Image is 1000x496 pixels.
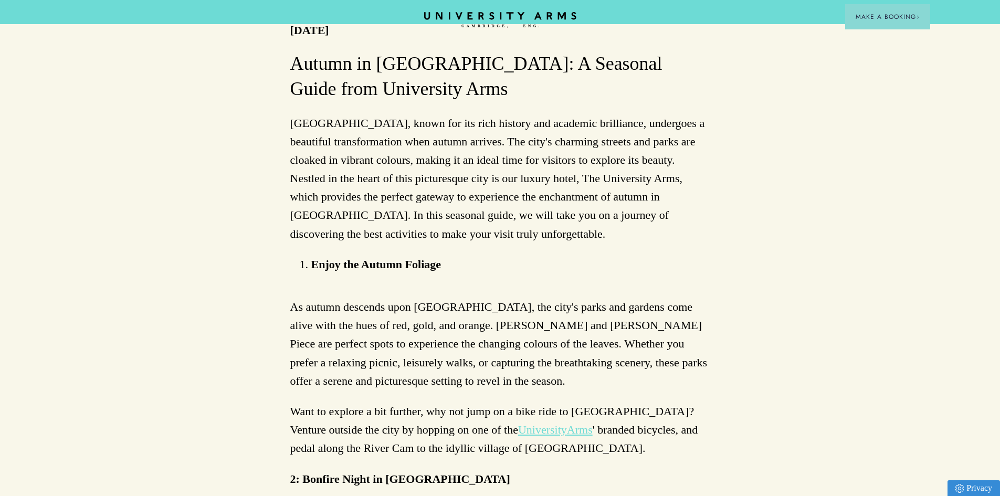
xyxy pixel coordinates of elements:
a: University [518,423,567,436]
a: Arms [567,423,593,436]
span: Make a Booking [856,12,920,22]
strong: Enjoy the Autumn Foliage [311,258,441,271]
strong: 2: Bonfire Night in [GEOGRAPHIC_DATA] [290,472,510,486]
img: Privacy [955,484,964,493]
a: Home [424,12,576,28]
p: Want to explore a bit further, why not jump on a bike ride to [GEOGRAPHIC_DATA]? Venture outside ... [290,402,710,458]
button: Make a BookingArrow icon [845,4,930,29]
a: Privacy [948,480,1000,496]
p: As autumn descends upon [GEOGRAPHIC_DATA], the city's parks and gardens come alive with the hues ... [290,298,710,390]
p: [DATE] [290,21,329,39]
p: [GEOGRAPHIC_DATA], known for its rich history and academic brilliance, undergoes a beautiful tran... [290,114,710,243]
img: Arrow icon [916,15,920,19]
h3: Autumn in [GEOGRAPHIC_DATA]: A Seasonal Guide from University Arms [290,51,710,102]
